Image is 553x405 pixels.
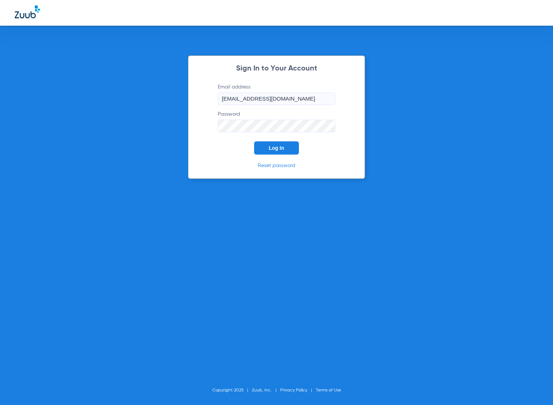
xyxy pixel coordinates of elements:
button: Log In [254,141,299,155]
a: Privacy Policy [280,388,307,393]
li: Copyright 2025 [212,387,252,394]
span: Log In [269,145,284,151]
label: Email address [218,83,335,105]
iframe: Chat Widget [516,370,553,405]
label: Password [218,111,335,132]
input: Password [218,120,335,132]
h2: Sign In to Your Account [207,65,346,72]
a: Terms of Use [316,388,341,393]
input: Email address [218,93,335,105]
a: Reset password [258,163,295,168]
li: Zuub, Inc. [252,387,280,394]
img: Zuub Logo [15,6,40,18]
